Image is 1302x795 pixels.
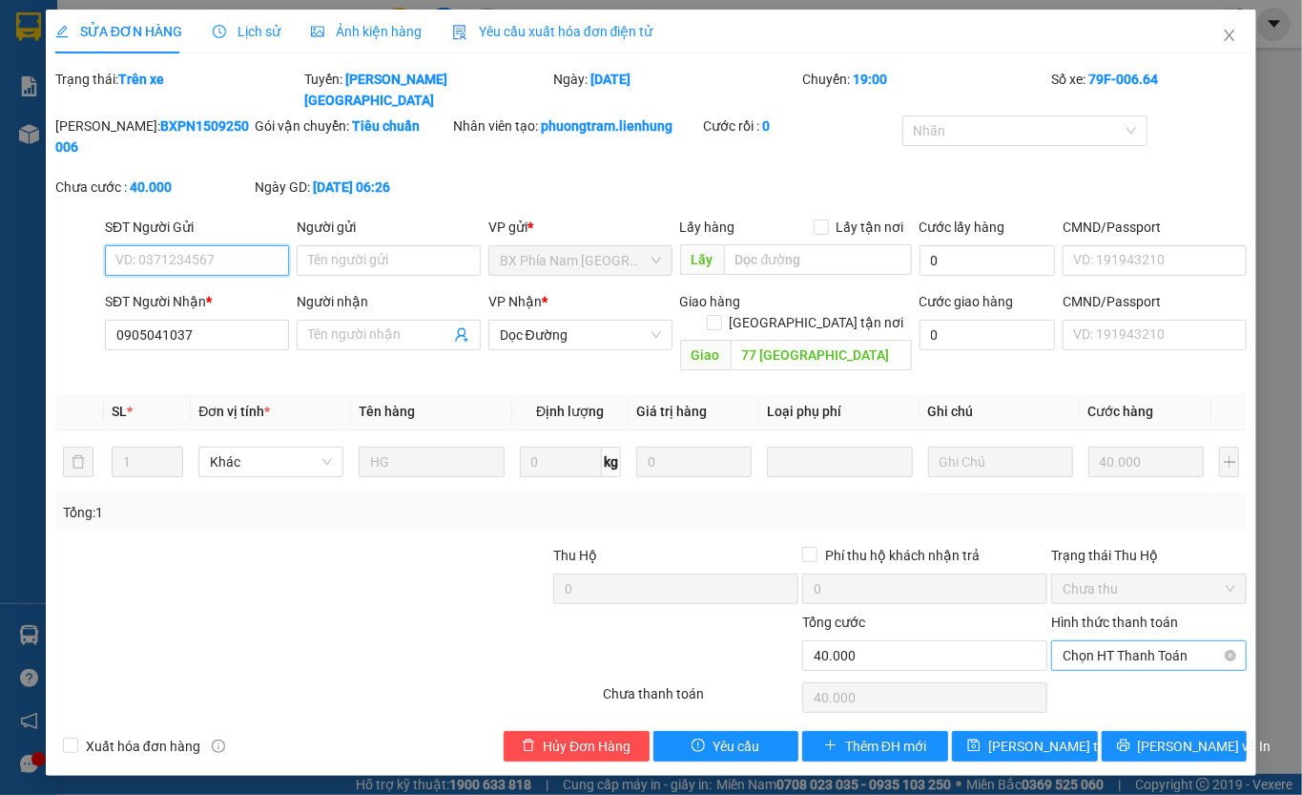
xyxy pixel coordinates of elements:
button: printer[PERSON_NAME] và In [1102,731,1248,762]
b: [PERSON_NAME][GEOGRAPHIC_DATA] [304,72,447,108]
th: Ghi chú [920,393,1081,430]
span: clock-circle [213,25,226,38]
div: Người gửi [297,217,481,238]
span: picture [311,25,324,38]
input: Ghi Chú [928,447,1073,477]
span: Giao [680,340,731,370]
span: Xuất hóa đơn hàng [78,736,208,757]
input: Cước giao hàng [920,320,1056,350]
input: Cước lấy hàng [920,245,1056,276]
span: edit [55,25,69,38]
span: [PERSON_NAME] và In [1138,736,1271,757]
b: 40.000 [130,179,172,195]
b: 79F-006.64 [1088,72,1158,87]
span: Ảnh kiện hàng [311,24,422,39]
span: Yêu cầu [713,736,759,757]
div: Cước rồi : [703,115,899,136]
div: CMND/Passport [1063,291,1247,312]
button: deleteHủy Đơn Hàng [504,731,650,762]
button: plusThêm ĐH mới [802,731,948,762]
div: Tuyến: [302,69,551,111]
div: CMND/Passport [1063,217,1247,238]
span: VP Nhận [488,294,542,309]
label: Cước lấy hàng [920,220,1005,235]
span: info-circle [212,740,225,753]
span: Giá trị hàng [636,404,707,419]
input: 0 [636,447,753,477]
img: icon [452,25,467,40]
span: Lấy hàng [680,220,735,235]
label: Hình thức thanh toán [1051,615,1178,630]
span: Đơn vị tính [198,404,270,419]
span: Tên hàng [359,404,415,419]
b: 19:00 [853,72,887,87]
input: Dọc đường [731,340,912,370]
b: phuongtram.lienhung [542,118,673,134]
span: Chọn HT Thanh Toán [1063,641,1235,670]
span: save [967,739,981,754]
span: plus [824,739,837,754]
span: printer [1117,739,1130,754]
div: SĐT Người Gửi [105,217,289,238]
b: 0 [762,118,770,134]
span: kg [602,447,621,477]
div: Trạng thái: [53,69,302,111]
span: Cước hàng [1088,404,1154,419]
div: Số xe: [1049,69,1249,111]
span: Tổng cước [802,615,865,630]
span: Dọc Đường [500,321,661,349]
span: Yêu cầu xuất hóa đơn điện tử [452,24,653,39]
button: Close [1203,10,1256,63]
div: SĐT Người Nhận [105,291,289,312]
span: Lịch sử [213,24,280,39]
div: Chuyến: [800,69,1049,111]
div: Ngày: [551,69,800,111]
span: close [1222,28,1237,43]
span: user-add [454,327,469,343]
div: VP gửi [488,217,672,238]
b: Trên xe [118,72,164,87]
div: Nhân viên tạo: [454,115,699,136]
label: Cước giao hàng [920,294,1014,309]
span: exclamation-circle [692,739,705,754]
div: [PERSON_NAME]: [55,115,251,157]
div: Chưa cước : [55,177,251,198]
button: save[PERSON_NAME] thay đổi [952,731,1098,762]
span: Thu Hộ [553,548,597,563]
b: [DATE] [590,72,630,87]
span: Hủy Đơn Hàng [543,736,630,757]
button: exclamation-circleYêu cầu [653,731,799,762]
div: Gói vận chuyển: [255,115,450,136]
input: VD: Bàn, Ghế [359,447,504,477]
span: [GEOGRAPHIC_DATA] tận nơi [722,312,912,333]
span: Chưa thu [1063,575,1235,603]
div: Ngày GD: [255,177,450,198]
th: Loại phụ phí [759,393,920,430]
b: [DATE] 06:26 [313,179,390,195]
span: close-circle [1225,650,1236,661]
b: Tiêu chuẩn [352,118,420,134]
div: Tổng: 1 [63,502,505,523]
span: Giao hàng [680,294,741,309]
span: Khác [210,448,332,476]
span: Phí thu hộ khách nhận trả [817,545,987,566]
div: Chưa thanh toán [601,683,800,717]
span: Lấy [680,244,724,275]
span: Thêm ĐH mới [845,736,926,757]
input: 0 [1088,447,1205,477]
span: SỬA ĐƠN HÀNG [55,24,182,39]
span: Định lượng [536,404,604,419]
span: [PERSON_NAME] thay đổi [988,736,1141,757]
span: SL [112,404,127,419]
div: Người nhận [297,291,481,312]
span: BX Phía Nam Nha Trang [500,246,661,275]
button: delete [63,447,93,477]
button: plus [1219,447,1239,477]
div: Trạng thái Thu Hộ [1051,545,1247,566]
span: Lấy tận nơi [829,217,912,238]
span: delete [522,739,535,754]
input: Dọc đường [724,244,912,275]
